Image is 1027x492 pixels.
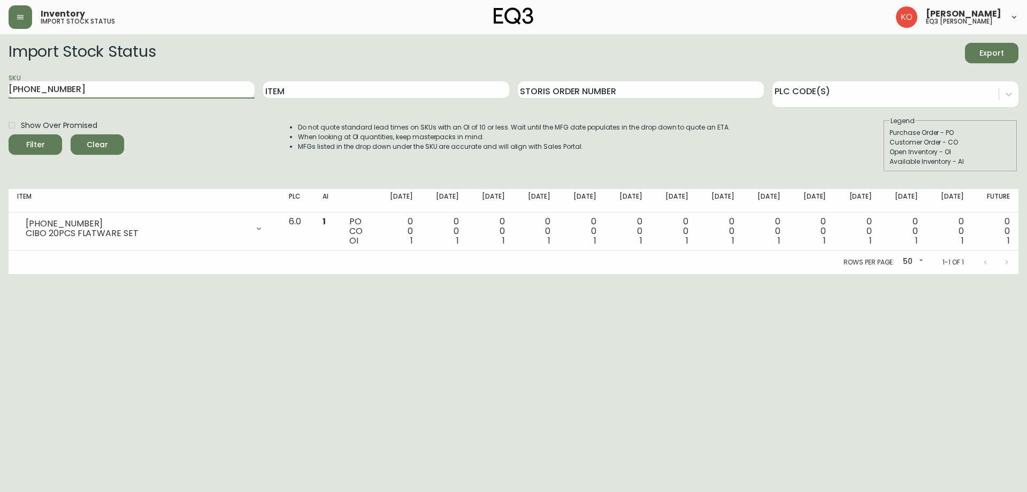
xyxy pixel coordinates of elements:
[890,116,916,126] legend: Legend
[522,217,551,246] div: 0 0
[430,217,459,246] div: 0 0
[651,189,697,213] th: [DATE]
[280,213,314,251] td: 6.0
[26,229,248,238] div: CIBO 20PCS FLATWARE SET
[1007,234,1010,247] span: 1
[640,234,642,247] span: 1
[834,189,880,213] th: [DATE]
[880,189,926,213] th: [DATE]
[298,123,730,132] li: Do not quote standard lead times on SKUs with an OI of 10 or less. Wait until the MFG date popula...
[890,157,1011,166] div: Available Inventory - AI
[915,234,918,247] span: 1
[890,128,1011,138] div: Purchase Order - PO
[456,234,459,247] span: 1
[686,234,688,247] span: 1
[323,215,326,228] span: 1
[965,43,1018,63] button: Export
[974,47,1010,60] span: Export
[9,134,62,155] button: Filter
[732,234,734,247] span: 1
[869,234,872,247] span: 1
[789,189,835,213] th: [DATE]
[548,234,550,247] span: 1
[752,217,780,246] div: 0 0
[942,258,964,267] p: 1-1 of 1
[926,18,993,25] h5: eq3 [PERSON_NAME]
[890,138,1011,147] div: Customer Order - CO
[844,258,894,267] p: Rows per page:
[17,217,272,240] div: [PHONE_NUMBER]CIBO 20PCS FLATWARE SET
[743,189,789,213] th: [DATE]
[961,234,964,247] span: 1
[41,18,115,25] h5: import stock status
[935,217,964,246] div: 0 0
[899,253,925,271] div: 50
[981,217,1010,246] div: 0 0
[614,217,642,246] div: 0 0
[476,217,505,246] div: 0 0
[71,134,124,155] button: Clear
[706,217,734,246] div: 0 0
[494,7,533,25] img: logo
[298,142,730,152] li: MFGs listed in the drop down under the SKU are accurate and will align with Sales Portal.
[9,189,280,213] th: Item
[896,6,917,28] img: 9beb5e5239b23ed26e0d832b1b8f6f2a
[280,189,314,213] th: PLC
[375,189,421,213] th: [DATE]
[384,217,413,246] div: 0 0
[9,43,156,63] h2: Import Stock Status
[26,219,248,229] div: [PHONE_NUMBER]
[972,189,1018,213] th: Future
[559,189,605,213] th: [DATE]
[568,217,596,246] div: 0 0
[594,234,596,247] span: 1
[798,217,826,246] div: 0 0
[79,138,116,152] span: Clear
[298,132,730,142] li: When looking at OI quantities, keep masterpacks in mind.
[605,189,651,213] th: [DATE]
[513,189,560,213] th: [DATE]
[890,147,1011,157] div: Open Inventory - OI
[421,189,467,213] th: [DATE]
[41,10,85,18] span: Inventory
[314,189,340,213] th: AI
[778,234,780,247] span: 1
[697,189,743,213] th: [DATE]
[843,217,872,246] div: 0 0
[823,234,826,247] span: 1
[926,189,972,213] th: [DATE]
[21,120,97,131] span: Show Over Promised
[349,234,358,247] span: OI
[467,189,513,213] th: [DATE]
[502,234,505,247] span: 1
[660,217,688,246] div: 0 0
[410,234,413,247] span: 1
[926,10,1001,18] span: [PERSON_NAME]
[889,217,918,246] div: 0 0
[349,217,367,246] div: PO CO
